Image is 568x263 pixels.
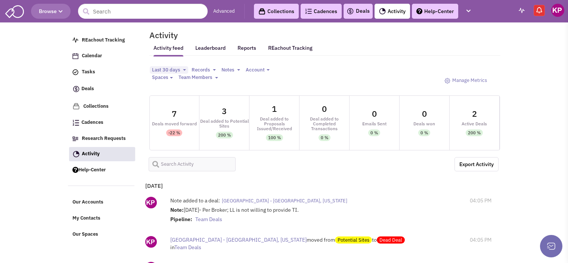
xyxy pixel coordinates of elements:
button: Account [243,66,272,74]
img: icon-tasks.png [72,69,78,75]
div: 100 % [268,134,281,141]
img: Activity.png [379,8,386,15]
div: 0 % [370,129,378,136]
img: SmartAdmin [5,4,24,18]
span: Last 30 days [152,67,180,73]
a: Activity [375,4,410,19]
span: REachout Tracking [82,37,125,43]
div: Deals won [400,121,449,126]
div: [DATE]- Per Broker; LL is not willing to provide TI. [170,206,435,225]
b: [DATE] [145,182,163,189]
label: Note added to a deal: [170,197,220,204]
a: Our Accounts [69,195,135,210]
img: Research.png [72,137,78,141]
a: Help-Center [69,163,135,177]
a: Export the below as a .XLSX spreadsheet [454,157,499,171]
a: My Contacts [69,211,135,226]
div: 200 % [218,132,231,138]
button: Browse [31,4,71,19]
img: help.png [416,8,422,14]
a: REachout Tracking [69,33,135,48]
div: Deal added to Proposals Issued/Received [249,116,299,131]
span: Collections [83,103,109,109]
div: Emails Sent [350,121,399,126]
div: 0 [422,110,427,118]
img: icon-collection-lavender-black.svg [258,8,266,15]
div: 200 % [468,129,481,136]
div: Active Deals [450,121,499,126]
span: [GEOGRAPHIC_DATA] - [GEOGRAPHIC_DATA], [US_STATE] [222,198,347,204]
span: Cadences [81,119,103,126]
span: My Contacts [72,215,100,221]
a: Our Spaces [69,227,135,242]
span: Team Members [179,74,212,80]
span: Browse [39,8,63,15]
span: Our Spaces [72,231,98,237]
a: Manage Metrics [441,74,491,88]
img: Cadences_logo.png [72,120,79,126]
div: 3 [222,107,227,115]
h2: Activity [140,32,178,39]
div: Deal added to Potential Sites [199,119,249,128]
img: icon-collection-lavender.png [72,103,80,110]
img: Keypoint Partners [551,4,564,17]
div: 2 [472,110,477,118]
a: Research Requests [69,132,135,146]
div: 0 [322,105,327,113]
a: Activity [69,147,135,161]
span: Records [192,67,210,73]
span: Our Accounts [72,199,103,205]
a: Deals [347,7,370,16]
div: moved from to in [170,236,413,251]
span: Dead Deal [377,236,405,244]
input: Search Activity [149,157,236,171]
span: Team Deals [195,216,222,223]
img: ny_GipEnDU-kinWYCc5EwQ.png [145,197,157,208]
a: Collections [69,99,135,114]
a: Reports [238,45,256,56]
span: Tasks [82,69,95,75]
img: icon-deals.svg [72,85,80,94]
a: Advanced [213,8,235,15]
img: octicon_gear-24.png [444,78,450,84]
input: Search [78,4,208,19]
img: Activity.png [73,151,80,158]
a: Deals [69,81,135,97]
img: icon-deals.svg [347,7,354,16]
span: Team Deals [174,244,201,251]
strong: Pipeline: [170,216,192,223]
div: 0 % [420,129,428,136]
a: REachout Tracking [268,40,313,56]
span: [GEOGRAPHIC_DATA] - [GEOGRAPHIC_DATA], [US_STATE] [170,236,307,243]
div: 0 [372,110,377,118]
a: Cadences [69,116,135,130]
div: 7 [172,110,177,118]
a: Cadences [301,4,342,19]
span: Spaces [152,74,168,80]
div: Deal added to Completed Transactions [299,116,349,131]
div: 0 % [321,134,328,141]
span: Calendar [82,53,102,59]
img: Cadences_logo.png [305,9,312,14]
a: Collections [254,4,299,19]
img: ny_GipEnDU-kinWYCc5EwQ.png [145,236,157,248]
button: Notes [219,66,242,74]
span: Notes [221,67,234,73]
img: Calendar.png [72,53,78,59]
span: Research Requests [82,135,126,141]
div: 1 [272,105,277,113]
span: Potential Sites [335,236,372,244]
button: Spaces [150,74,175,82]
div: -22 % [168,129,180,136]
span: Account [246,67,265,73]
img: help.png [72,167,78,173]
a: Tasks [69,65,135,79]
div: Deals moved forward [150,121,199,126]
a: Activity feed [153,45,183,56]
strong: Note: [170,207,184,213]
a: Leaderboard [195,45,226,56]
span: 04:05 PM [470,236,491,244]
button: Last 30 days [150,66,188,74]
a: Help-Center [412,4,458,19]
